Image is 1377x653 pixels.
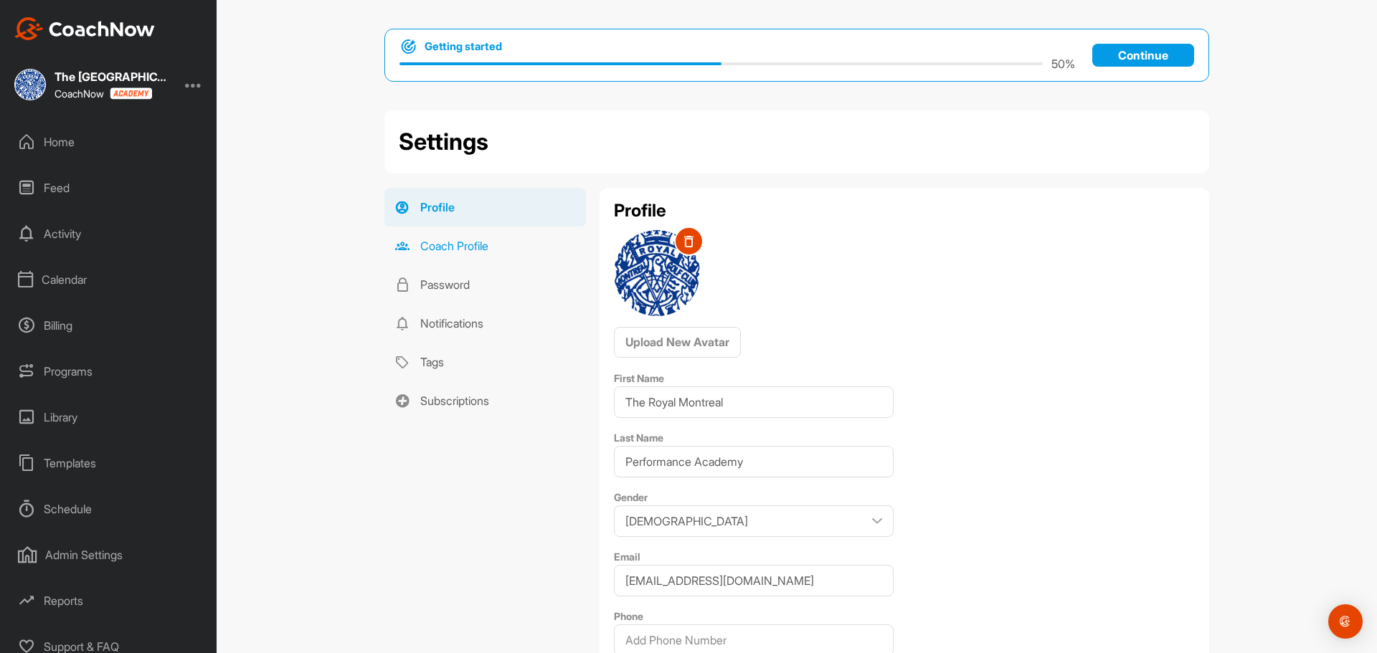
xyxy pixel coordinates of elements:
h2: Profile [614,202,1195,219]
label: Last Name [614,432,663,444]
label: Phone [614,610,643,622]
img: bullseye [399,38,417,55]
p: 50 % [1051,55,1075,72]
div: Open Intercom Messenger [1328,604,1363,639]
img: user [614,230,700,316]
a: Coach Profile [384,227,586,265]
div: Library [8,399,210,435]
div: Activity [8,216,210,252]
a: Continue [1092,44,1194,67]
div: Reports [8,583,210,619]
img: CoachNow [14,17,155,40]
div: Schedule [8,491,210,527]
div: CoachNow [55,87,152,100]
div: Programs [8,353,210,389]
button: Upload New Avatar [614,327,741,358]
a: Password [384,265,586,304]
div: Admin Settings [8,537,210,573]
span: Upload New Avatar [625,335,729,349]
label: Email [614,550,640,563]
div: Billing [8,308,210,343]
div: The [GEOGRAPHIC_DATA] [55,71,169,82]
label: Gender [614,491,648,503]
label: First Name [614,372,664,384]
div: Calendar [8,262,210,297]
a: Profile [384,188,586,227]
img: CoachNow acadmey [110,87,152,100]
img: square_21a52c34a1b27affb0df1d7893c918db.jpg [14,69,46,100]
a: Tags [384,343,586,381]
a: Notifications [384,304,586,343]
div: Feed [8,170,210,206]
div: Home [8,124,210,160]
h2: Settings [399,125,488,159]
h1: Getting started [425,39,502,54]
div: Templates [8,445,210,481]
a: Subscriptions [384,381,586,420]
